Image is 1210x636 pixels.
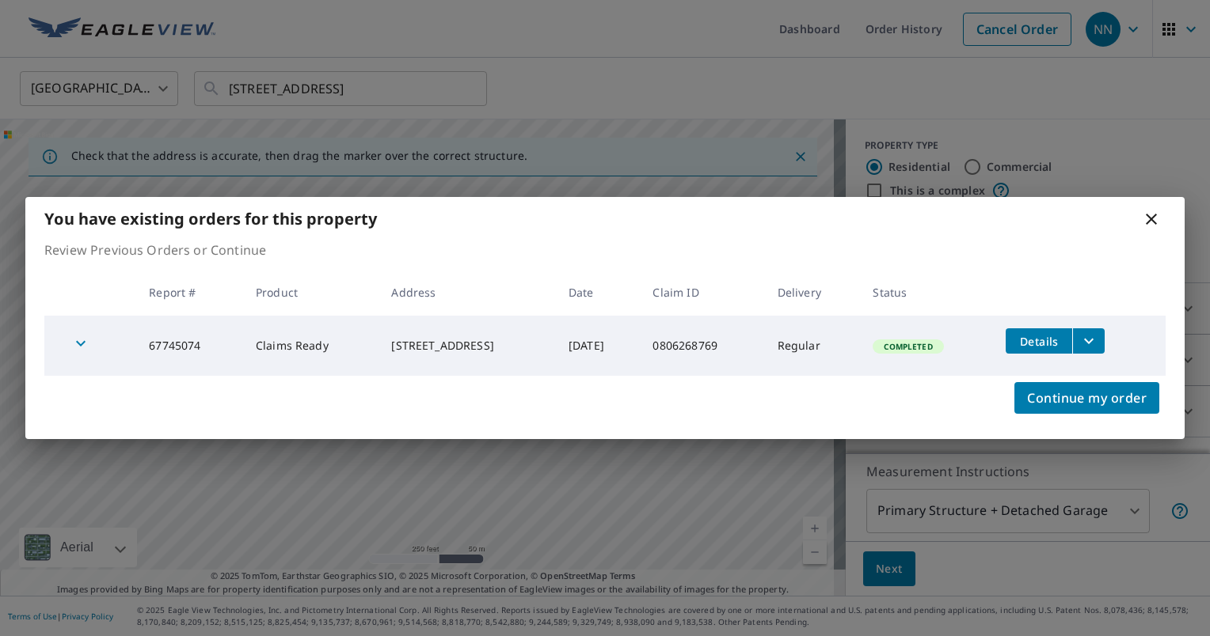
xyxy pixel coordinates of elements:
p: Review Previous Orders or Continue [44,240,1166,259]
th: Delivery [765,269,861,316]
td: 67745074 [136,316,243,376]
th: Product [243,269,379,316]
td: [DATE] [556,316,641,376]
th: Address [379,269,556,316]
span: Completed [874,341,942,352]
td: 0806268769 [640,316,764,376]
th: Date [556,269,641,316]
th: Claim ID [640,269,764,316]
td: Claims Ready [243,316,379,376]
button: filesDropdownBtn-67745074 [1072,328,1105,354]
button: detailsBtn-67745074 [1006,328,1072,354]
span: Continue my order [1027,387,1147,409]
th: Report # [136,269,243,316]
th: Status [860,269,993,316]
td: Regular [765,316,861,376]
b: You have existing orders for this property [44,208,377,229]
button: Continue my order [1014,382,1159,414]
span: Details [1015,334,1063,349]
div: [STREET_ADDRESS] [391,338,543,354]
